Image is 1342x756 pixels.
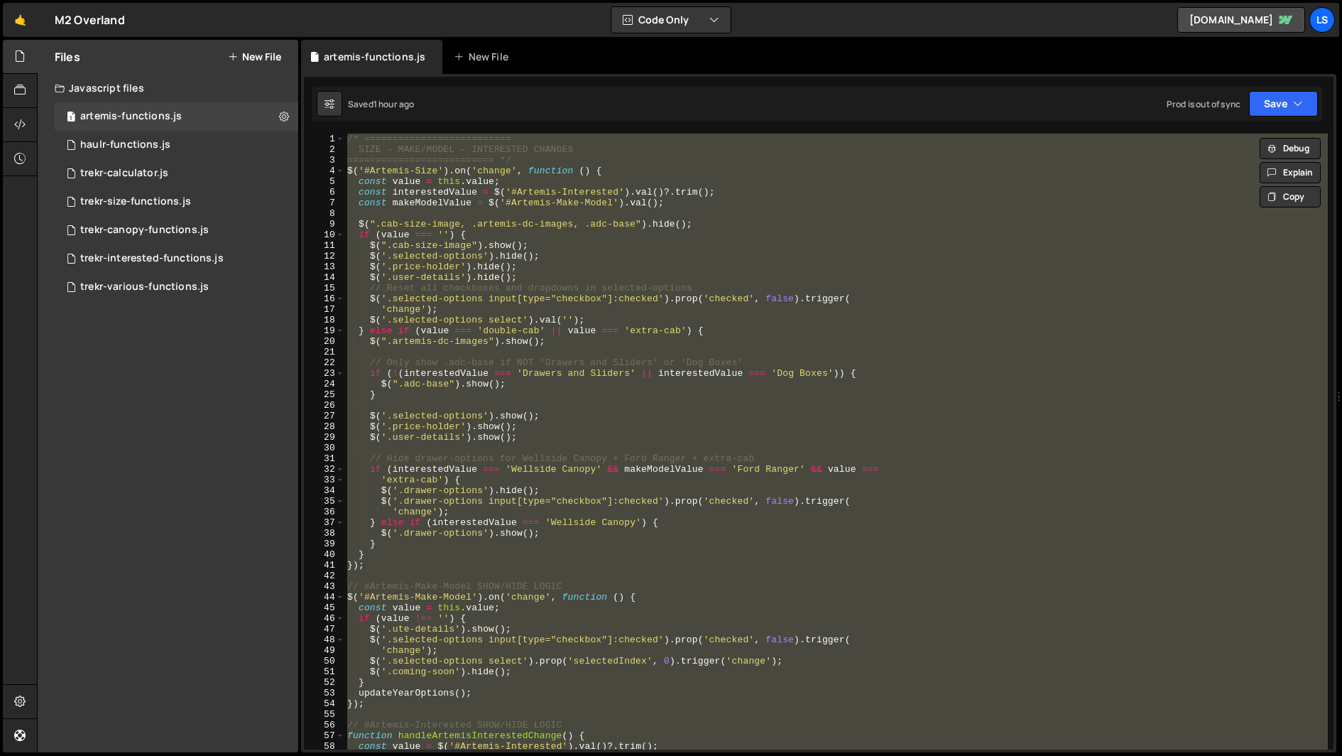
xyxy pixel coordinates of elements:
[80,167,168,180] div: trekr-calculator.js
[3,3,38,37] a: 🤙
[80,110,182,123] div: artemis-functions.js
[304,368,344,379] div: 23
[304,421,344,432] div: 28
[304,496,344,507] div: 35
[304,155,344,166] div: 3
[55,11,125,28] div: M2 Overland
[304,208,344,219] div: 8
[55,159,298,188] div: 11669/27653.js
[304,549,344,560] div: 40
[304,634,344,645] div: 48
[304,464,344,475] div: 32
[304,240,344,251] div: 11
[304,603,344,613] div: 45
[304,379,344,389] div: 24
[304,411,344,421] div: 27
[304,677,344,688] div: 52
[611,7,731,33] button: Code Only
[1260,186,1321,207] button: Copy
[304,134,344,144] div: 1
[304,624,344,634] div: 47
[1177,7,1305,33] a: [DOMAIN_NAME]
[38,74,298,102] div: Javascript files
[304,571,344,581] div: 42
[55,188,298,216] div: 11669/47070.js
[1249,91,1318,117] button: Save
[67,112,75,124] span: 1
[304,730,344,741] div: 57
[1260,138,1321,159] button: Debug
[304,709,344,720] div: 55
[454,50,513,64] div: New File
[304,592,344,603] div: 44
[304,261,344,272] div: 13
[55,102,298,131] div: 11669/42207.js
[1260,162,1321,183] button: Explain
[1167,98,1240,110] div: Prod is out of sync
[304,517,344,528] div: 37
[304,187,344,198] div: 6
[304,560,344,571] div: 41
[348,98,414,110] div: Saved
[228,51,281,63] button: New File
[304,347,344,357] div: 21
[304,198,344,208] div: 7
[304,176,344,187] div: 5
[304,613,344,624] div: 46
[80,252,224,265] div: trekr-interested-functions.js
[55,216,298,244] div: 11669/47072.js
[304,698,344,709] div: 54
[55,49,80,65] h2: Files
[304,304,344,315] div: 17
[304,528,344,539] div: 38
[80,139,170,151] div: haulr-functions.js
[80,224,209,237] div: trekr-canopy-functions.js
[324,50,425,64] div: artemis-functions.js
[304,453,344,464] div: 31
[304,581,344,592] div: 43
[304,315,344,325] div: 18
[55,131,298,159] div: 11669/40542.js
[304,325,344,336] div: 19
[304,688,344,698] div: 53
[304,357,344,368] div: 22
[304,336,344,347] div: 20
[304,720,344,730] div: 56
[304,389,344,400] div: 25
[304,293,344,304] div: 16
[304,666,344,677] div: 51
[304,645,344,656] div: 49
[304,485,344,496] div: 34
[55,244,298,273] div: 11669/42694.js
[304,166,344,176] div: 4
[304,741,344,752] div: 58
[304,283,344,293] div: 15
[304,443,344,453] div: 30
[304,272,344,283] div: 14
[55,273,298,301] div: 11669/37341.js
[304,507,344,517] div: 36
[304,432,344,443] div: 29
[304,656,344,666] div: 50
[304,229,344,240] div: 10
[304,251,344,261] div: 12
[80,195,191,208] div: trekr-size-functions.js
[304,400,344,411] div: 26
[80,281,209,293] div: trekr-various-functions.js
[304,475,344,485] div: 33
[304,144,344,155] div: 2
[1309,7,1335,33] a: LS
[373,98,415,110] div: 1 hour ago
[304,219,344,229] div: 9
[304,539,344,549] div: 39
